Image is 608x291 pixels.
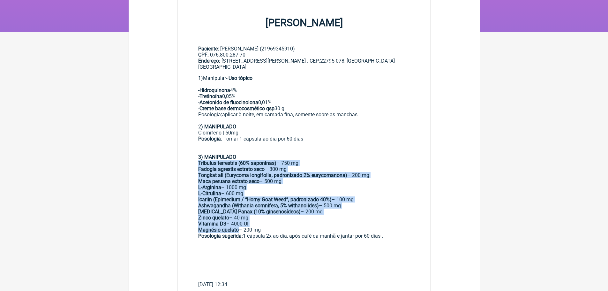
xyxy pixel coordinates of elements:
[198,196,332,203] strong: Icariin (Epimedium / “Horny Goat Weed”, padronizado 40%)
[198,58,220,64] span: Endereço:
[199,105,274,111] strong: Creme base dermocosmético qsp
[198,136,221,142] strong: Posologia
[198,75,410,130] div: 1)Manipular 4% - 0,05% - 0,01% - 30 g Posologia aplicar à noite, em camada fina, somente sobre as...
[198,154,276,166] strong: 3) MANIPULADO Tribulus terrestris (60% saponinas)
[198,190,221,196] strong: L-Citrulina
[198,52,410,58] div: 076.800.287-70
[198,233,243,239] strong: Posologia sugerida:
[198,58,410,70] div: [STREET_ADDRESS][PERSON_NAME] . CEP:22795-078, [GEOGRAPHIC_DATA] - [GEOGRAPHIC_DATA]
[201,124,236,130] strong: ) MANIPULADO
[198,178,259,184] strong: Maca peruana extrato seco
[198,136,410,245] div: : Tomar 1 cápsula ao dia por 60 dias – 750 mg – 300 mg – 200 mg – 500 mg – 1000 mg – 600 mg – 100...
[198,227,239,233] strong: Magnésio quelato
[198,203,319,209] strong: Ashwagandha (Withania somnifera, 5% withanolides)
[198,46,410,70] div: [PERSON_NAME] (21969345910)
[178,17,431,29] h1: [PERSON_NAME]
[198,221,226,227] strong: Vitamina D3
[198,184,221,190] strong: L-Arginina
[198,215,229,221] strong: Zinco quelato
[199,93,222,99] strong: Tretinoína
[198,46,219,52] span: Paciente:
[198,130,410,136] div: Clomifeno | 50mg
[198,209,301,215] strong: [MEDICAL_DATA] Panax (10% ginsenosídeos)
[199,99,258,105] strong: Acetonido de fluocinolona
[221,111,222,118] strong: :
[198,281,410,287] div: [DATE] 12:34
[198,166,265,172] strong: Fadogia agrestis extrato seco
[198,172,347,178] strong: Tongkat ali (Eurycoma longifolia, padronizado 2% eurycomanona)
[198,52,209,58] span: CPF:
